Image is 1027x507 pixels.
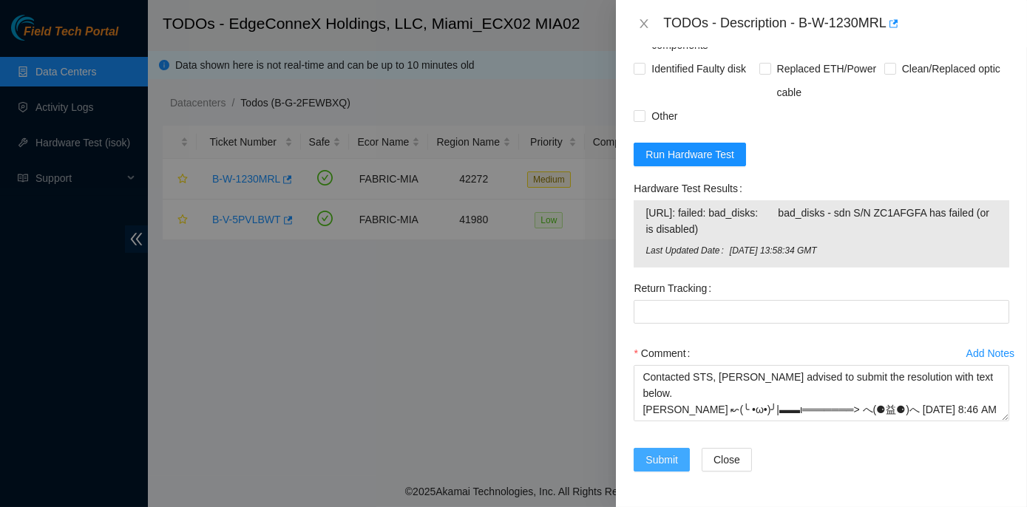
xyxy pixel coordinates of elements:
textarea: Comment [634,365,1009,421]
label: Comment [634,341,696,365]
span: Run Hardware Test [645,146,734,163]
label: Hardware Test Results [634,177,748,200]
span: Submit [645,452,678,468]
span: Replaced ETH/Power cable [771,57,884,104]
button: Run Hardware Test [634,143,746,166]
button: Submit [634,448,690,472]
button: Close [702,448,752,472]
button: Add Notes [966,341,1015,365]
span: [URL]: failed: bad_disks: bad_disks - sdn S/N ZC1AFGFA has failed (or is disabled) [645,205,997,237]
span: close [638,18,650,30]
span: Identified Faulty disk [645,57,752,81]
div: Add Notes [966,348,1014,358]
button: Close [634,17,654,31]
label: Return Tracking [634,276,717,300]
span: Close [714,452,740,468]
span: Last Updated Date [645,244,729,258]
span: [DATE] 13:58:34 GMT [730,244,997,258]
span: Clean/Replaced optic [896,57,1006,81]
span: Other [645,104,683,128]
input: Return Tracking [634,300,1009,324]
div: TODOs - Description - B-W-1230MRL [663,12,1009,35]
